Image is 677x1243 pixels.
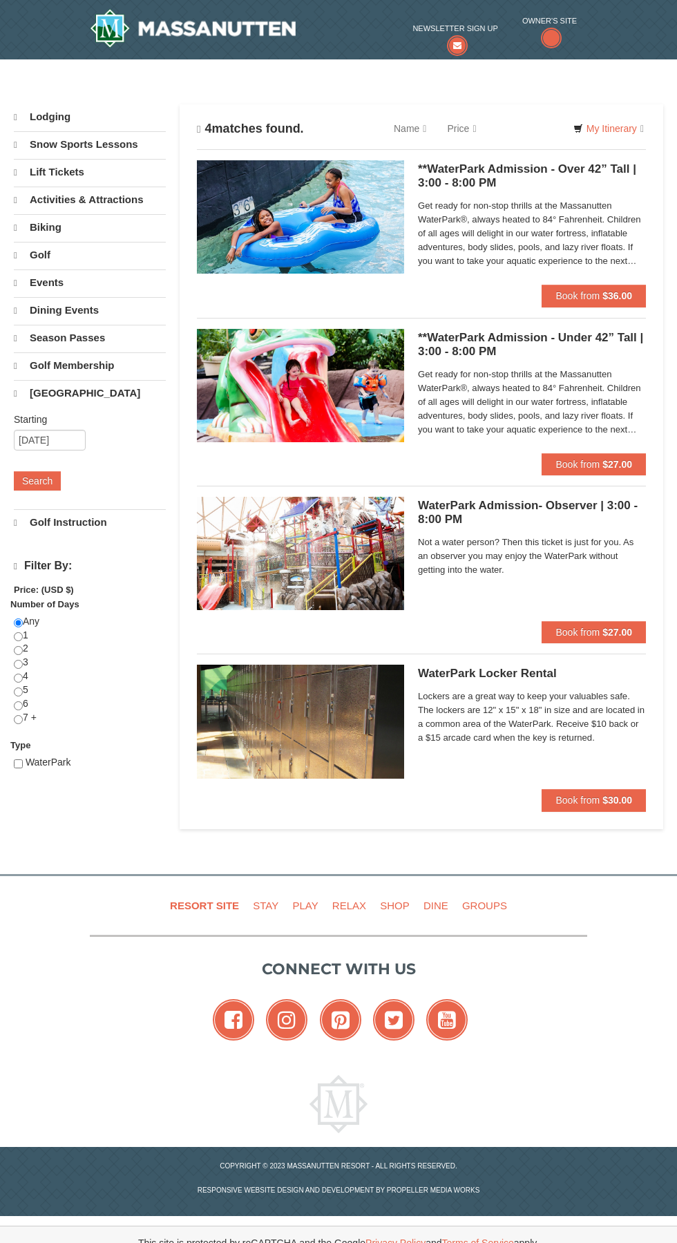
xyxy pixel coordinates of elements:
[14,242,166,268] a: Golf
[197,497,404,610] img: 6619917-1066-60f46fa6.jpg
[555,459,600,470] span: Book from
[418,890,454,921] a: Dine
[564,118,653,139] a: My Itinerary
[14,509,166,535] a: Golf Instruction
[14,269,166,296] a: Events
[287,890,323,921] a: Play
[418,499,646,526] h5: WaterPark Admission- Observer | 3:00 - 8:00 PM
[197,160,404,274] img: 6619917-1058-293f39d8.jpg
[90,9,296,48] a: Massanutten Resort
[522,14,577,50] a: Owner's Site
[542,621,646,643] button: Book from $27.00
[14,615,166,739] div: Any 1 2 3 4 5 6 7 +
[14,325,166,351] a: Season Passes
[14,131,166,158] a: Snow Sports Lessons
[437,115,486,142] a: Price
[542,789,646,811] button: Book from $30.00
[457,890,513,921] a: Groups
[418,535,646,577] span: Not a water person? Then this ticket is just for you. As an observer you may enjoy the WaterPark ...
[197,329,404,442] img: 6619917-1062-d161e022.jpg
[14,297,166,323] a: Dining Events
[14,560,166,573] h4: Filter By:
[542,453,646,475] button: Book from $27.00
[10,740,30,750] strong: Type
[412,21,497,35] span: Newsletter Sign Up
[14,104,166,130] a: Lodging
[383,115,437,142] a: Name
[198,1186,480,1194] a: Responsive website design and development by Propeller Media Works
[79,1161,598,1171] p: Copyright © 2023 Massanutten Resort - All Rights Reserved.
[418,690,646,745] span: Lockers are a great way to keep your valuables safe. The lockers are 12" x 15" x 18" in size and ...
[14,187,166,213] a: Activities & Attractions
[418,667,646,681] h5: WaterPark Locker Rental
[14,214,166,240] a: Biking
[26,757,71,768] span: WaterPark
[10,599,79,609] strong: Number of Days
[309,1075,368,1133] img: Massanutten Resort Logo
[418,199,646,268] span: Get ready for non-stop thrills at the Massanutten WaterPark®, always heated to 84° Fahrenheit. Ch...
[90,9,296,48] img: Massanutten Resort Logo
[14,471,61,491] button: Search
[555,795,600,806] span: Book from
[90,958,587,980] p: Connect with us
[555,627,600,638] span: Book from
[418,162,646,190] h5: **WaterPark Admission - Over 42” Tall | 3:00 - 8:00 PM
[418,368,646,437] span: Get ready for non-stop thrills at the Massanutten WaterPark®, always heated to 84° Fahrenheit. Ch...
[412,21,497,50] a: Newsletter Sign Up
[374,890,415,921] a: Shop
[602,795,632,806] strong: $30.00
[542,285,646,307] button: Book from $36.00
[418,331,646,359] h5: **WaterPark Admission - Under 42” Tall | 3:00 - 8:00 PM
[602,627,632,638] strong: $27.00
[602,290,632,301] strong: $36.00
[522,14,577,28] span: Owner's Site
[14,585,74,595] strong: Price: (USD $)
[14,159,166,185] a: Lift Tickets
[327,890,372,921] a: Relax
[14,380,166,406] a: [GEOGRAPHIC_DATA]
[164,890,245,921] a: Resort Site
[197,665,404,778] img: 6619917-1005-d92ad057.png
[247,890,284,921] a: Stay
[14,412,155,426] label: Starting
[602,459,632,470] strong: $27.00
[14,352,166,379] a: Golf Membership
[555,290,600,301] span: Book from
